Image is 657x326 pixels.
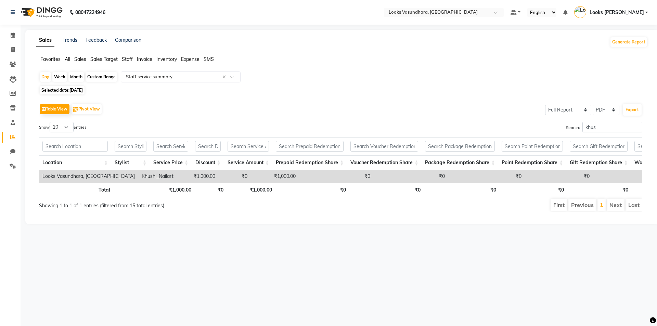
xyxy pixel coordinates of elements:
[347,155,422,170] th: Voucher Redemption Share: activate to sort column ascending
[181,56,199,62] span: Expense
[73,107,78,112] img: pivot.png
[566,155,631,170] th: Gift Redemption Share: activate to sort column ascending
[39,122,87,132] label: Show entries
[50,122,74,132] select: Showentries
[86,37,107,43] a: Feedback
[222,74,228,81] span: Clear all
[195,183,227,196] th: ₹0
[204,56,214,62] span: SMS
[299,170,374,183] td: ₹0
[498,155,566,170] th: Point Redemption Share: activate to sort column ascending
[195,141,221,152] input: Search Discount
[349,183,424,196] th: ₹0
[525,170,593,183] td: ₹0
[272,155,347,170] th: Prepaid Redemption Share: activate to sort column ascending
[138,170,177,183] td: Khushi_Nailart
[224,155,273,170] th: Service Amount: activate to sort column ascending
[68,72,84,82] div: Month
[63,37,77,43] a: Trends
[574,6,586,18] img: Looks Vasundhara GZB
[36,34,54,47] a: Sales
[590,9,644,16] span: Looks [PERSON_NAME]
[90,56,118,62] span: Sales Target
[65,56,70,62] span: All
[137,56,152,62] span: Invoice
[42,141,108,152] input: Search Location
[153,141,188,152] input: Search Service Price
[156,56,177,62] span: Inventory
[111,155,150,170] th: Stylist: activate to sort column ascending
[610,37,647,47] button: Generate Report
[40,104,69,114] button: Table View
[228,141,269,152] input: Search Service Amount
[276,141,344,152] input: Search Prepaid Redemption Share
[86,72,117,82] div: Custom Range
[40,86,85,94] span: Selected date:
[350,141,418,152] input: Search Voucher Redemption Share
[500,183,567,196] th: ₹0
[582,122,642,132] input: Search:
[424,183,500,196] th: ₹0
[40,56,61,62] span: Favorites
[566,122,642,132] label: Search:
[40,72,51,82] div: Day
[422,155,498,170] th: Package Redemption Share: activate to sort column ascending
[115,37,141,43] a: Comparison
[69,88,83,93] span: [DATE]
[115,141,146,152] input: Search Stylist
[122,56,133,62] span: Staff
[600,201,603,208] a: 1
[448,170,525,183] td: ₹0
[502,141,563,152] input: Search Point Redemption Share
[150,155,192,170] th: Service Price: activate to sort column ascending
[39,155,111,170] th: Location: activate to sort column ascending
[75,3,105,22] b: 08047224946
[219,170,251,183] td: ₹0
[374,170,448,183] td: ₹0
[567,183,632,196] th: ₹0
[251,170,299,183] td: ₹1,000.00
[39,183,114,196] th: Total
[570,141,628,152] input: Search Gift Redemption Share
[227,183,275,196] th: ₹1,000.00
[72,104,102,114] button: Pivot View
[177,170,219,183] td: ₹1,000.00
[52,72,67,82] div: Week
[153,183,194,196] th: ₹1,000.00
[39,198,284,209] div: Showing 1 to 1 of 1 entries (filtered from 15 total entries)
[192,155,224,170] th: Discount: activate to sort column ascending
[623,104,642,116] button: Export
[39,170,138,183] td: Looks Vasundhara, [GEOGRAPHIC_DATA]
[275,183,349,196] th: ₹0
[74,56,86,62] span: Sales
[17,3,64,22] img: logo
[425,141,495,152] input: Search Package Redemption Share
